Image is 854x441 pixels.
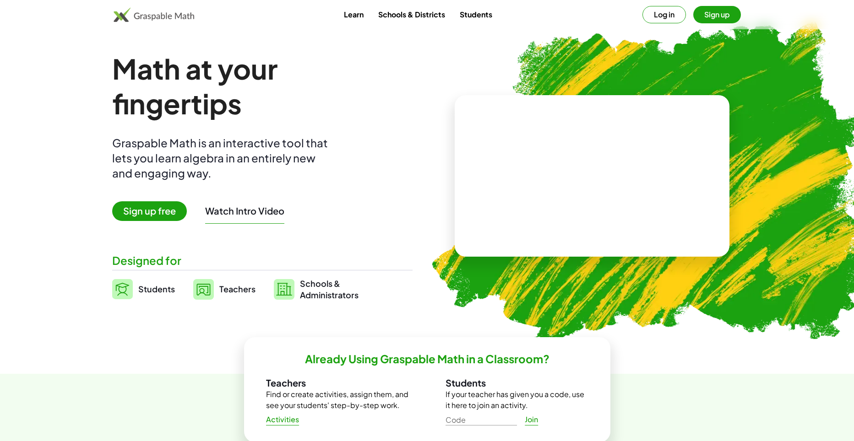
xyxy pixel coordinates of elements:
[112,51,403,121] h1: Math at your fingertips
[219,284,256,294] span: Teachers
[266,415,299,425] span: Activities
[112,201,187,221] span: Sign up free
[371,6,452,23] a: Schools & Districts
[337,6,371,23] a: Learn
[642,6,686,23] button: Log in
[193,279,214,300] img: svg%3e
[112,135,332,181] div: Graspable Math is an interactive tool that lets you learn algebra in an entirely new and engaging...
[112,253,413,268] div: Designed for
[266,377,409,389] h3: Teachers
[205,205,284,217] button: Watch Intro Video
[517,411,546,428] a: Join
[193,278,256,301] a: Teachers
[693,6,741,23] button: Sign up
[112,279,133,299] img: svg%3e
[266,389,409,411] p: Find or create activities, assign them, and see your students' step-by-step work.
[300,278,359,301] span: Schools & Administrators
[274,278,359,301] a: Schools &Administrators
[523,142,661,210] video: What is this? This is dynamic math notation. Dynamic math notation plays a central role in how Gr...
[305,352,549,366] h2: Already Using Graspable Math in a Classroom?
[274,279,294,300] img: svg%3e
[525,415,539,425] span: Join
[259,411,307,428] a: Activities
[112,278,175,301] a: Students
[446,389,588,411] p: If your teacher has given you a code, use it here to join an activity.
[138,284,175,294] span: Students
[452,6,500,23] a: Students
[446,377,588,389] h3: Students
